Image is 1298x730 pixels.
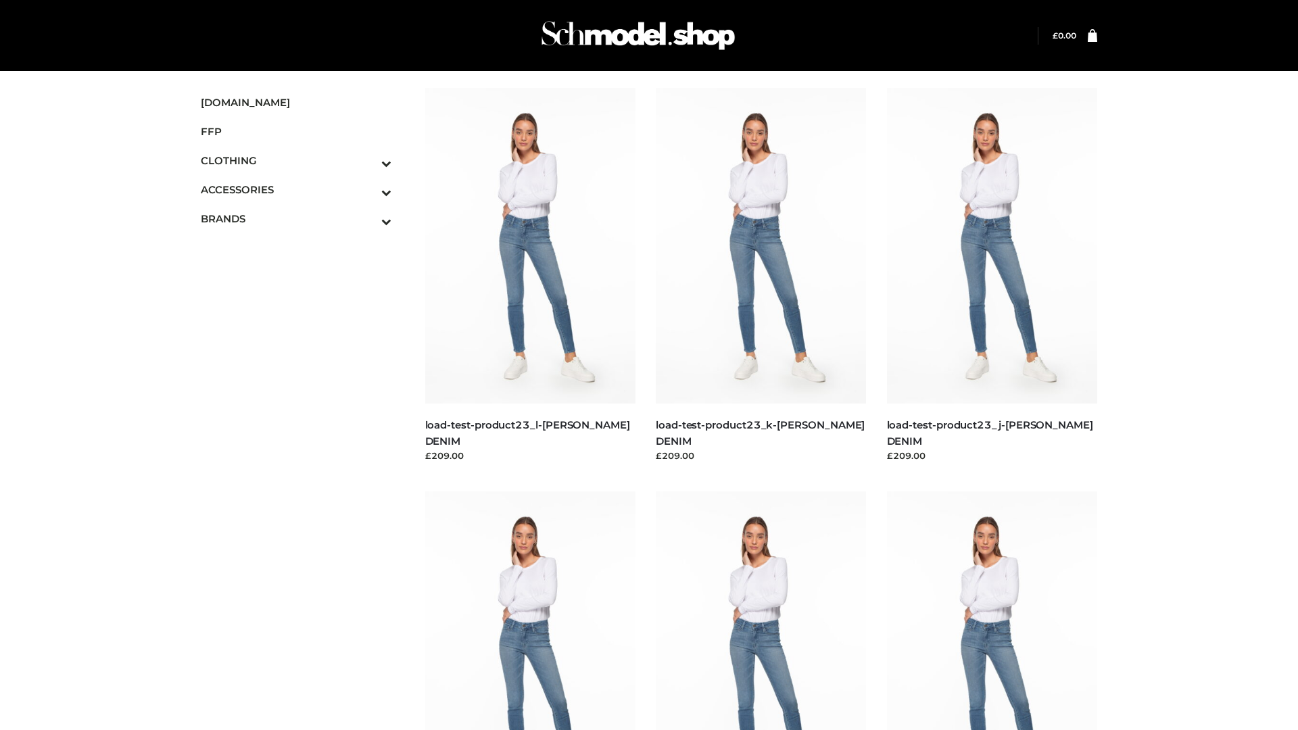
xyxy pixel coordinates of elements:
div: £209.00 [887,449,1098,462]
a: load-test-product23_j-[PERSON_NAME] DENIM [887,418,1093,447]
button: Toggle Submenu [344,175,391,204]
a: FFP [201,117,391,146]
a: CLOTHINGToggle Submenu [201,146,391,175]
button: Toggle Submenu [344,204,391,233]
div: £209.00 [425,449,636,462]
button: Toggle Submenu [344,146,391,175]
a: ACCESSORIESToggle Submenu [201,175,391,204]
bdi: 0.00 [1053,30,1076,41]
a: load-test-product23_k-[PERSON_NAME] DENIM [656,418,865,447]
span: ACCESSORIES [201,182,391,197]
a: load-test-product23_l-[PERSON_NAME] DENIM [425,418,630,447]
a: £0.00 [1053,30,1076,41]
img: Schmodel Admin 964 [537,9,740,62]
span: BRANDS [201,211,391,226]
div: £209.00 [656,449,867,462]
span: CLOTHING [201,153,391,168]
a: BRANDSToggle Submenu [201,204,391,233]
a: [DOMAIN_NAME] [201,88,391,117]
span: [DOMAIN_NAME] [201,95,391,110]
span: £ [1053,30,1058,41]
span: FFP [201,124,391,139]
